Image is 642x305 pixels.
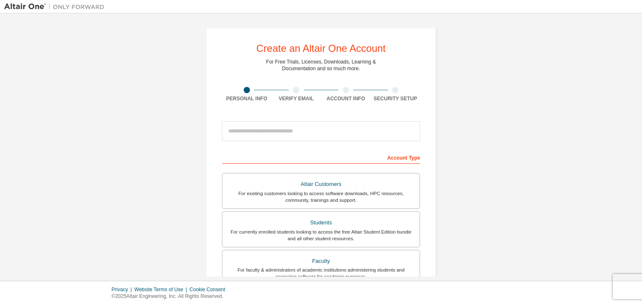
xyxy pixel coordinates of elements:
[227,190,415,203] div: For existing customers looking to access software downloads, HPC resources, community, trainings ...
[266,58,376,72] div: For Free Trials, Licenses, Downloads, Learning & Documentation and so much more.
[112,286,134,293] div: Privacy
[112,293,230,300] p: © 2025 Altair Engineering, Inc. All Rights Reserved.
[321,95,371,102] div: Account Info
[222,150,420,164] div: Account Type
[227,229,415,242] div: For currently enrolled students looking to access the free Altair Student Edition bundle and all ...
[371,95,420,102] div: Security Setup
[256,43,386,53] div: Create an Altair One Account
[134,286,189,293] div: Website Terms of Use
[227,267,415,280] div: For faculty & administrators of academic institutions administering students and accessing softwa...
[189,286,230,293] div: Cookie Consent
[4,3,109,11] img: Altair One
[222,95,272,102] div: Personal Info
[227,255,415,267] div: Faculty
[272,95,321,102] div: Verify Email
[227,178,415,190] div: Altair Customers
[227,217,415,229] div: Students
